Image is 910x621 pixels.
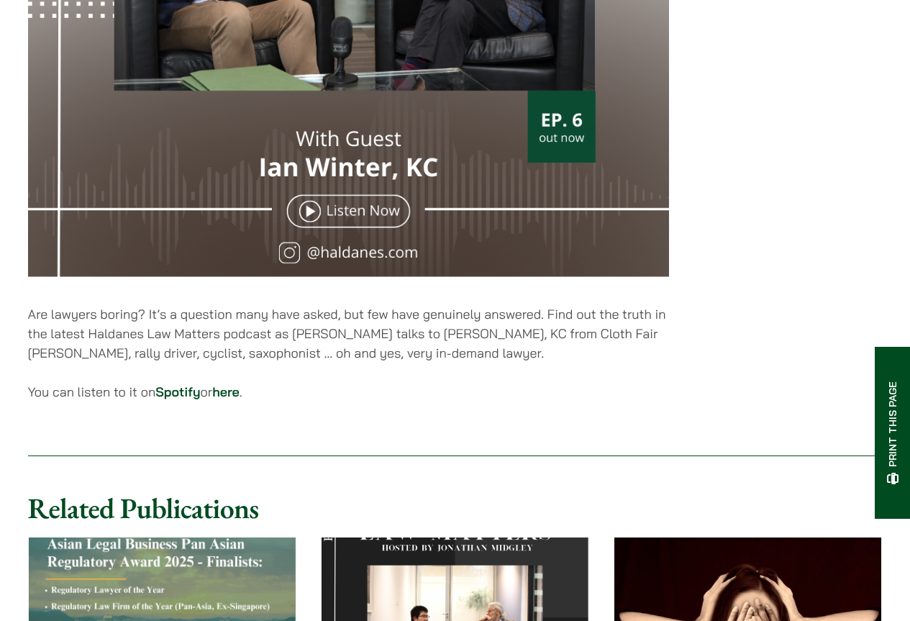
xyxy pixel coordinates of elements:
[155,384,200,400] a: Spotify
[28,304,669,363] p: Are lawyers boring? It’s a question many have asked, but few have genuinely answered. Find out th...
[28,382,669,402] p: You can listen to it on or .
[28,491,883,525] h2: Related Publications
[212,384,240,400] a: here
